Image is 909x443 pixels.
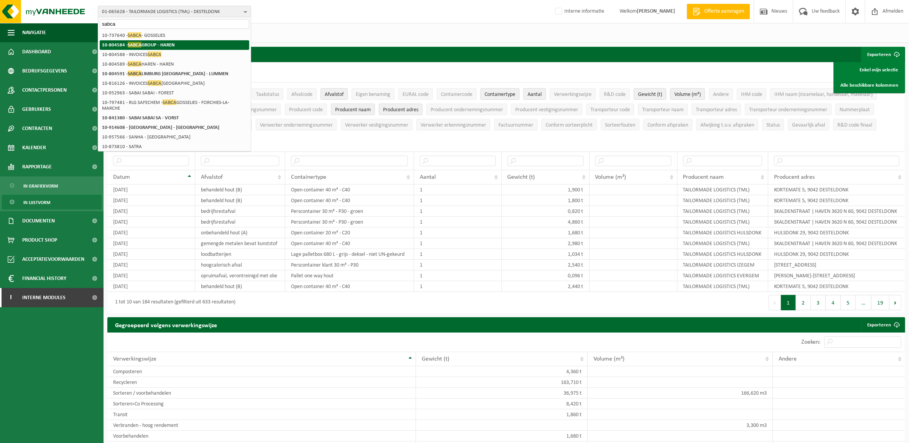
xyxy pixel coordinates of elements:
[128,42,141,48] span: SABCA
[335,107,371,113] span: Producent naam
[709,88,733,100] button: AndereAndere: Activate to sort
[414,217,502,227] td: 1
[642,107,684,113] span: Transporteur naam
[861,317,904,333] a: Exporteren
[100,31,249,40] li: 10-737640 - - GOSSELIES
[414,206,502,217] td: 1
[195,217,285,227] td: bedrijfsrestafval
[416,409,588,420] td: 1,860 t
[23,195,50,210] span: In lijstvorm
[107,409,416,420] td: Transit
[148,51,161,57] span: SABCA
[502,260,590,270] td: 2,540 t
[321,88,348,100] button: AfvalstofAfvalstof: Activate to sort
[102,125,219,130] strong: 10-914608 - [GEOGRAPHIC_DATA] - [GEOGRAPHIC_DATA]
[677,260,769,270] td: TAILORMADE LOGISTICS IZEGEM
[768,270,905,281] td: [PERSON_NAME]-[STREET_ADDRESS]
[22,61,67,81] span: Bedrijfsgegevens
[256,119,337,130] button: Verwerker ondernemingsnummerVerwerker ondernemingsnummer: Activate to sort
[421,122,486,128] span: Verwerker erkenningsnummer
[195,184,285,195] td: behandeld hout (B)
[774,92,873,97] span: IHM naam (inzamelaar, handelaar, makelaar)
[398,88,433,100] button: EURAL codeEURAL code: Activate to sort
[502,270,590,281] td: 0,096 t
[768,260,905,270] td: [STREET_ADDRESS]
[201,174,223,180] span: Afvalstof
[98,6,251,17] button: 01-065628 - TAILORMADE LOGISTICS (TML) - DESTELDONK
[100,79,249,88] li: 10-816126 - INVOICES [GEOGRAPHIC_DATA]
[485,92,515,97] span: Containertype
[541,119,597,130] button: Conform sorteerplicht : Activate to sort
[22,81,67,100] span: Contactpersonen
[696,119,758,130] button: Afwijking t.o.v. afsprakenAfwijking t.o.v. afspraken: Activate to sort
[403,92,429,97] span: EURAL code
[195,281,285,292] td: behandeld hout (B)
[352,88,395,100] button: Eigen benamingEigen benaming: Activate to sort
[414,195,502,206] td: 1
[325,92,344,97] span: Afvalstof
[128,61,141,67] span: SABCA
[416,366,588,377] td: 4,360 t
[195,227,285,238] td: onbehandeld hout (A)
[889,295,901,310] button: Next
[593,356,625,362] span: Volume (m³)
[605,122,635,128] span: Sorteerfouten
[100,132,249,142] li: 10-957566 - SANHA - [GEOGRAPHIC_DATA]
[289,107,323,113] span: Producent code
[416,119,490,130] button: Verwerker erkenningsnummerVerwerker erkenningsnummer: Activate to sort
[840,107,870,113] span: Nummerplaat
[8,288,15,307] span: I
[128,71,141,76] span: SABCA
[554,6,604,17] label: Interne informatie
[643,119,692,130] button: Conform afspraken : Activate to sort
[674,92,701,97] span: Volume (m³)
[107,249,195,260] td: [DATE]
[515,107,578,113] span: Producent vestigingsnummer
[2,195,102,209] a: In lijstvorm
[670,88,705,100] button: Volume (m³)Volume (m³): Activate to sort
[588,420,773,431] td: 3,300 m3
[601,119,639,130] button: SorteerfoutenSorteerfouten: Activate to sort
[768,195,905,206] td: KORTEMATE 5, 9042 DESTELDONK
[502,238,590,249] td: 2,980 t
[111,296,235,310] div: 1 tot 10 van 184 resultaten (gefilterd uit 633 resultaten)
[546,122,593,128] span: Conform sorteerplicht
[107,270,195,281] td: [DATE]
[195,206,285,217] td: bedrijfsrestafval
[801,339,820,346] label: Zoeken:
[835,77,904,93] a: Alle beschikbare kolommen
[762,119,784,130] button: StatusStatus: Activate to sort
[414,249,502,260] td: 1
[781,295,796,310] button: 1
[502,281,590,292] td: 2,440 t
[285,260,414,270] td: Perscontainer klant 30 m³ - P30
[107,217,195,227] td: [DATE]
[195,238,285,249] td: gemengde metalen bevat kunststof
[345,122,408,128] span: Verwerker vestigingsnummer
[163,99,176,105] span: SABCA
[22,231,57,250] span: Product Shop
[420,174,436,180] span: Aantal
[100,142,249,152] li: 10-873810 - SATRA
[638,104,688,115] button: Transporteur naamTransporteur naam: Activate to sort
[604,92,626,97] span: R&D code
[416,399,588,409] td: 8,420 t
[769,295,781,310] button: Previous
[107,238,195,249] td: [DATE]
[502,184,590,195] td: 1,900 t
[22,157,52,176] span: Rapportage
[494,119,538,130] button: FactuurnummerFactuurnummer: Activate to sort
[770,88,877,100] button: IHM naam (inzamelaar, handelaar, makelaar)IHM naam (inzamelaar, handelaar, makelaar): Activate to...
[480,88,519,100] button: ContainertypeContainertype: Activate to sort
[22,288,66,307] span: Interne modules
[414,281,502,292] td: 1
[22,23,46,42] span: Navigatie
[768,238,905,249] td: SKALDENSTRAAT | HAVEN 3620 N 60, 9042 DESTELDONK
[414,227,502,238] td: 1
[285,281,414,292] td: Open container 40 m³ - C40
[835,104,874,115] button: NummerplaatNummerplaat: Activate to sort
[498,122,533,128] span: Factuurnummer
[768,206,905,217] td: SKALDENSTRAAT | HAVEN 3620 N 60, 9042 DESTELDONK
[796,295,811,310] button: 2
[871,295,889,310] button: 19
